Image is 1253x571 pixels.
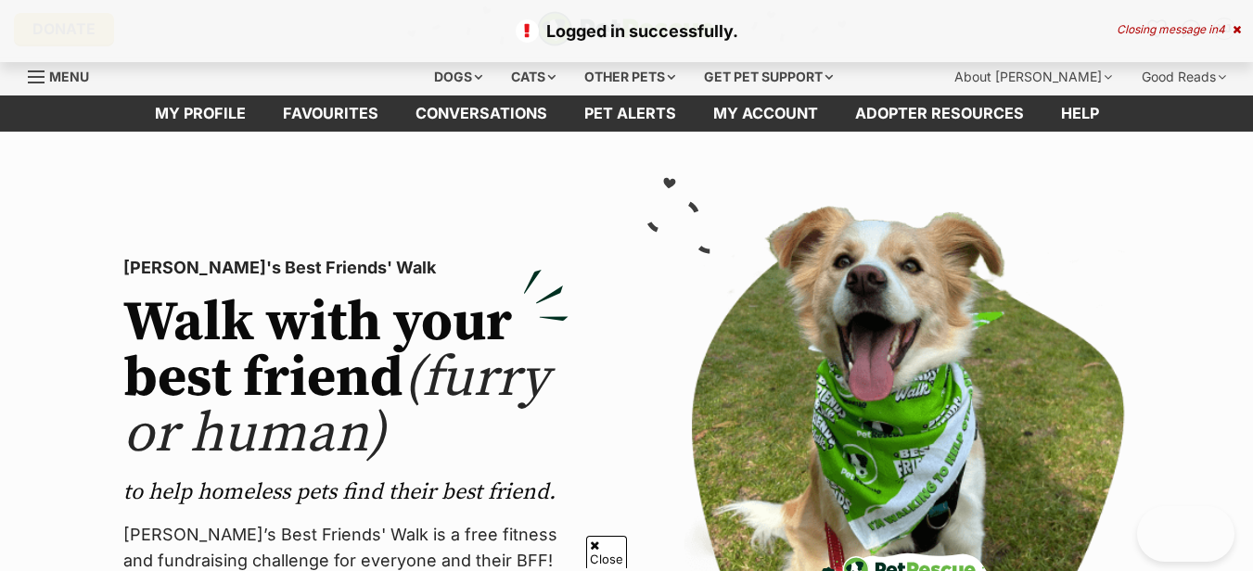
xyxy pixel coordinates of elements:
div: About [PERSON_NAME] [941,58,1125,95]
p: to help homeless pets find their best friend. [123,477,569,507]
span: Close [586,536,627,568]
span: (furry or human) [123,344,549,469]
div: Get pet support [691,58,846,95]
p: [PERSON_NAME]'s Best Friends' Walk [123,255,569,281]
div: Good Reads [1129,58,1239,95]
h2: Walk with your best friend [123,296,569,463]
span: Menu [49,69,89,84]
a: My profile [136,95,264,132]
a: Pet alerts [566,95,695,132]
a: Favourites [264,95,397,132]
div: Other pets [571,58,688,95]
a: My account [695,95,837,132]
a: conversations [397,95,566,132]
a: Menu [28,58,102,92]
a: Adopter resources [837,95,1042,132]
a: Help [1042,95,1118,132]
div: Dogs [421,58,495,95]
iframe: Help Scout Beacon - Open [1137,506,1234,562]
div: Cats [498,58,569,95]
